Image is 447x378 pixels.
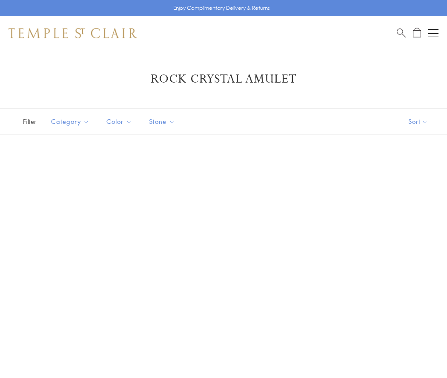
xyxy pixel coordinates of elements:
[9,28,137,38] img: Temple St. Clair
[397,28,406,38] a: Search
[21,72,426,87] h1: Rock Crystal Amulet
[47,116,96,127] span: Category
[145,116,181,127] span: Stone
[143,112,181,131] button: Stone
[102,116,138,127] span: Color
[100,112,138,131] button: Color
[45,112,96,131] button: Category
[413,28,421,38] a: Open Shopping Bag
[173,4,270,12] p: Enjoy Complimentary Delivery & Returns
[428,28,438,38] button: Open navigation
[389,109,447,135] button: Show sort by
